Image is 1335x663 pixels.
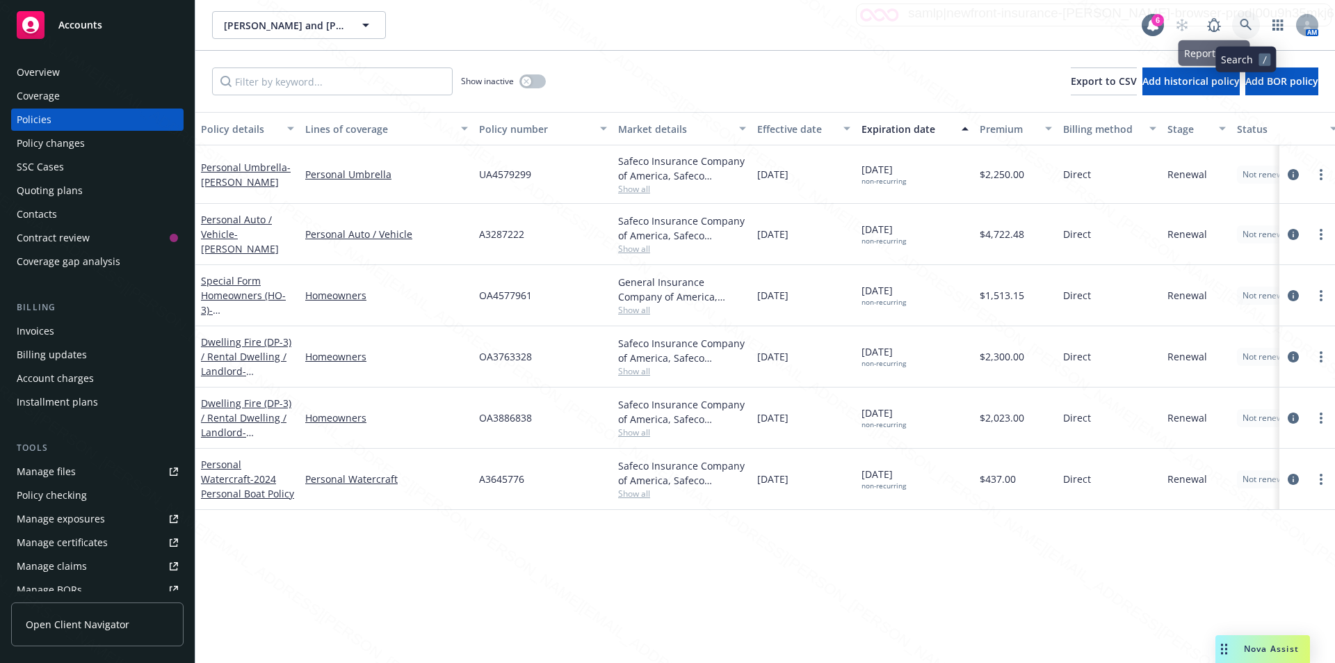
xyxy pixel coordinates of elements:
div: SSC Cases [17,156,64,178]
span: Renewal [1167,288,1207,303]
a: Coverage gap analysis [11,250,184,273]
span: A3287222 [479,227,524,241]
span: [DATE] [861,283,906,307]
span: $437.00 [980,472,1016,486]
div: non-recurring [861,359,906,368]
span: OA3763328 [479,349,532,364]
div: non-recurring [861,420,906,429]
span: $2,300.00 [980,349,1024,364]
button: Policy details [195,112,300,145]
a: Manage claims [11,555,184,577]
span: Show inactive [461,75,514,87]
a: more [1313,226,1329,243]
a: SSC Cases [11,156,184,178]
span: Direct [1063,288,1091,303]
span: Open Client Navigator [26,617,129,632]
a: Policy checking [11,484,184,506]
span: - [STREET_ADDRESS] [201,426,289,454]
a: Manage exposures [11,508,184,530]
span: Add historical policy [1142,74,1240,88]
span: Not renewing [1243,351,1295,363]
span: Renewal [1167,349,1207,364]
span: Renewal [1167,227,1207,241]
div: Contract review [17,227,90,249]
div: Lines of coverage [305,122,453,136]
div: Manage BORs [17,579,82,601]
div: 6 [1151,14,1164,26]
div: Manage certificates [17,532,108,554]
a: Contract review [11,227,184,249]
div: Policy details [201,122,279,136]
span: - [STREET_ADDRESS] [201,365,289,392]
span: Direct [1063,410,1091,425]
a: Start snowing [1168,11,1196,39]
button: Effective date [752,112,856,145]
span: Show all [618,488,746,500]
span: Direct [1063,472,1091,486]
a: circleInformation [1285,410,1302,426]
a: more [1313,166,1329,183]
a: Policies [11,109,184,131]
div: Coverage gap analysis [17,250,120,273]
a: Contacts [11,203,184,225]
a: circleInformation [1285,471,1302,488]
div: Drag to move [1215,635,1233,663]
span: OA3886838 [479,410,532,425]
div: Status [1237,122,1322,136]
div: Policies [17,109,51,131]
span: Show all [618,426,746,438]
a: circleInformation [1285,166,1302,183]
span: OA4577961 [479,288,532,303]
a: circleInformation [1285,226,1302,243]
div: Quoting plans [17,179,83,202]
div: Billing updates [17,344,87,366]
span: [DATE] [861,406,906,429]
button: Lines of coverage [300,112,474,145]
button: Export to CSV [1071,67,1137,95]
span: [DATE] [757,288,788,303]
div: Premium [980,122,1037,136]
a: Report a Bug [1200,11,1228,39]
div: Billing method [1063,122,1141,136]
div: Safeco Insurance Company of America, Safeco Insurance (Liberty Mutual) [618,336,746,365]
div: Invoices [17,320,54,342]
a: Account charges [11,367,184,390]
a: Personal Umbrella [305,167,468,182]
div: Tools [11,441,184,455]
a: Personal Umbrella [201,161,291,189]
div: Safeco Insurance Company of America, Safeco Insurance (Liberty Mutual) [618,458,746,488]
a: circleInformation [1285,287,1302,304]
div: Manage claims [17,555,87,577]
a: more [1313,471,1329,488]
div: non-recurring [861,481,906,490]
span: Not renewing [1243,412,1295,424]
button: Market details [613,112,752,145]
a: Manage certificates [11,532,184,554]
span: $2,023.00 [980,410,1024,425]
span: [DATE] [861,222,906,246]
a: Homeowners [305,349,468,364]
div: non-recurring [861,177,906,186]
button: Billing method [1058,112,1162,145]
a: Invoices [11,320,184,342]
div: Contacts [17,203,57,225]
div: non-recurring [861,298,906,307]
button: Nova Assist [1215,635,1310,663]
a: more [1313,287,1329,304]
a: circleInformation [1285,349,1302,365]
a: Dwelling Fire (DP-3) / Rental Dwelling / Landlord [201,397,291,454]
a: Switch app [1264,11,1292,39]
a: Special Form Homeowners (HO-3) [201,274,289,331]
button: [PERSON_NAME] and [PERSON_NAME] [212,11,386,39]
span: - [PERSON_NAME] [201,161,291,189]
div: Overview [17,61,60,83]
div: non-recurring [861,237,906,246]
input: Filter by keyword... [212,67,453,95]
span: [DATE] [757,227,788,241]
button: Add BOR policy [1245,67,1318,95]
span: Direct [1063,167,1091,182]
a: Personal Watercraft [201,458,294,500]
span: Add BOR policy [1245,74,1318,88]
a: more [1313,349,1329,365]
